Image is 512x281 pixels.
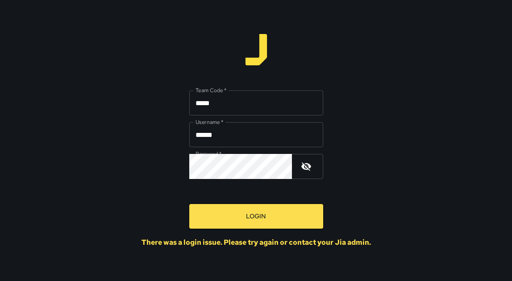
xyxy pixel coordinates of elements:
img: logo [241,34,272,65]
label: Team Code [196,86,226,94]
label: Username [196,118,223,126]
label: Password [196,150,221,158]
div: There was a login issue. Please try again or contact your Jia admin. [142,238,371,247]
button: Login [189,204,323,229]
